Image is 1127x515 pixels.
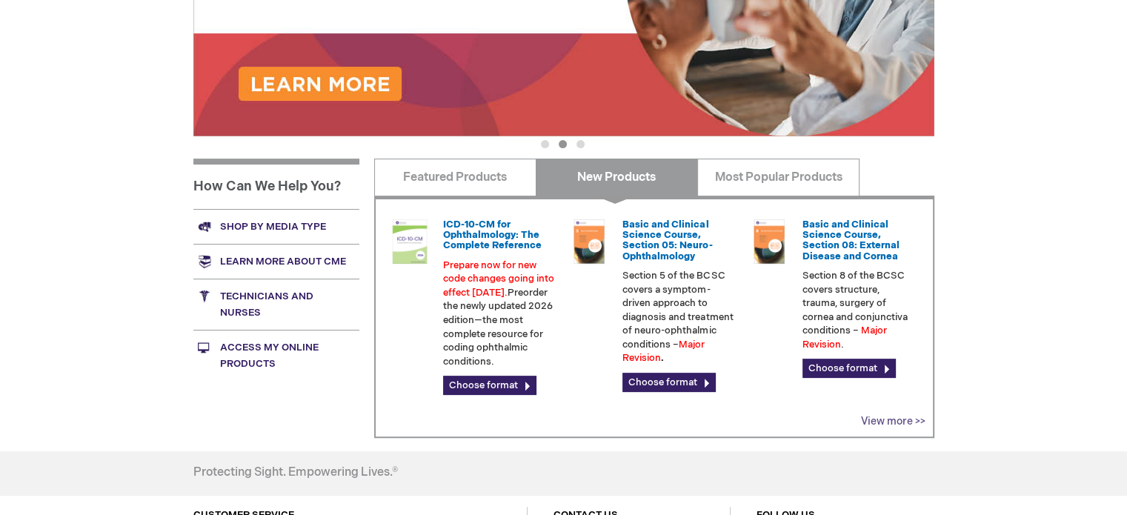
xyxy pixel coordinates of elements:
[576,140,585,148] button: 3 of 3
[193,159,359,209] h1: How Can We Help You?
[697,159,860,196] a: Most Popular Products
[747,219,791,264] img: 02850083u_45.png
[374,159,536,196] a: Featured Products
[802,219,900,262] a: Basic and Clinical Science Course, Section 08: External Disease and Cornea
[622,269,735,365] p: Section 5 of the BCSC covers a symptom-driven approach to diagnosis and treatment of neuro-ophtha...
[567,219,611,264] img: 02850053u_45.png
[622,219,712,262] a: Basic and Clinical Science Course, Section 05: Neuro-Ophthalmology
[622,339,705,365] font: Major Revision
[802,269,915,351] p: Section 8 of the BCSC covers structure, trauma, surgery of cornea and conjunctiva conditions – .
[388,219,432,264] img: 0120008u_42.png
[193,330,359,381] a: Access My Online Products
[443,219,542,252] a: ICD-10-CM for Ophthalmology: The Complete Reference
[861,415,925,428] a: View more >>
[193,244,359,279] a: Learn more about CME
[559,140,567,148] button: 2 of 3
[443,259,554,299] font: Prepare now for new code changes going into effect [DATE].
[802,325,887,350] font: Major Revision
[622,373,716,392] a: Choose format
[541,140,549,148] button: 1 of 3
[193,279,359,330] a: Technicians and nurses
[802,359,896,378] a: Choose format
[661,352,664,364] strong: .
[443,376,536,395] a: Choose format
[193,209,359,244] a: Shop by media type
[193,466,398,479] h4: Protecting Sight. Empowering Lives.®
[536,159,698,196] a: New Products
[443,259,556,369] p: Preorder the newly updated 2026 edition—the most complete resource for coding ophthalmic conditions.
